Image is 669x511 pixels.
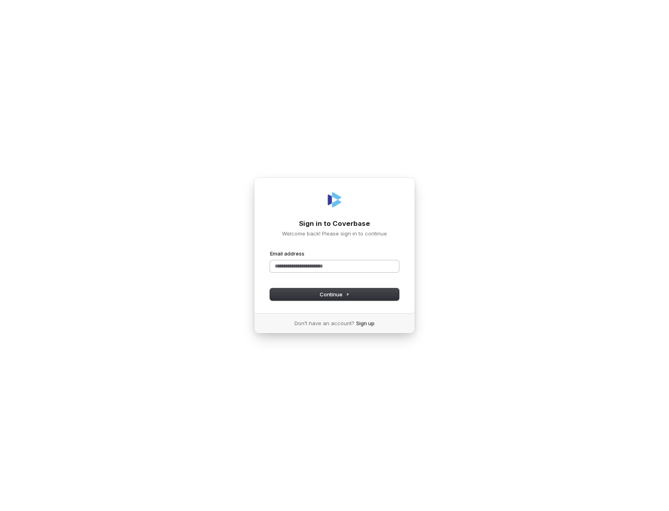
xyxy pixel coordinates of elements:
[320,291,350,298] span: Continue
[294,320,355,327] span: Don’t have an account?
[270,219,399,229] h1: Sign in to Coverbase
[356,320,375,327] a: Sign up
[325,190,344,209] img: Coverbase
[270,250,304,257] label: Email address
[270,288,399,300] button: Continue
[270,230,399,237] p: Welcome back! Please sign in to continue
